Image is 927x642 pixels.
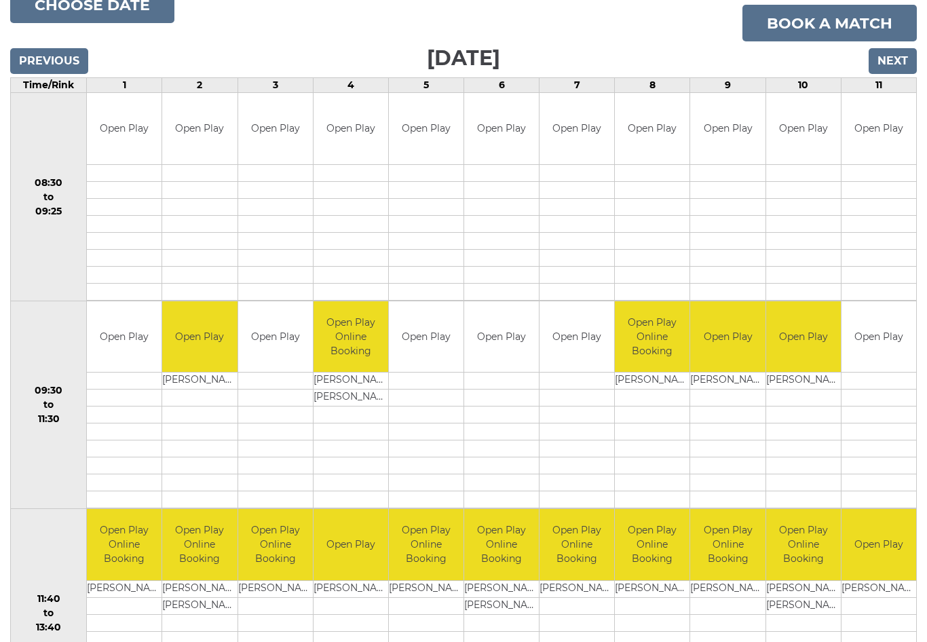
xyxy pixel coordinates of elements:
[615,301,689,373] td: Open Play Online Booking
[87,509,162,580] td: Open Play Online Booking
[11,78,87,93] td: Time/Rink
[766,301,841,373] td: Open Play
[314,390,388,407] td: [PERSON_NAME]
[540,509,614,580] td: Open Play Online Booking
[766,597,841,614] td: [PERSON_NAME]
[162,580,237,597] td: [PERSON_NAME]
[464,509,539,580] td: Open Play Online Booking
[841,93,916,164] td: Open Play
[313,78,388,93] td: 4
[162,78,238,93] td: 2
[464,580,539,597] td: [PERSON_NAME]
[841,301,916,373] td: Open Play
[87,78,162,93] td: 1
[540,301,614,373] td: Open Play
[87,93,162,164] td: Open Play
[314,509,388,580] td: Open Play
[162,301,237,373] td: Open Play
[766,373,841,390] td: [PERSON_NAME]
[615,580,689,597] td: [PERSON_NAME]
[615,509,689,580] td: Open Play Online Booking
[389,301,463,373] td: Open Play
[540,78,615,93] td: 7
[11,93,87,301] td: 08:30 to 09:25
[162,597,237,614] td: [PERSON_NAME]
[615,78,690,93] td: 8
[690,373,765,390] td: [PERSON_NAME]
[314,301,388,373] td: Open Play Online Booking
[87,301,162,373] td: Open Play
[540,580,614,597] td: [PERSON_NAME]
[238,509,313,580] td: Open Play Online Booking
[10,48,88,74] input: Previous
[389,93,463,164] td: Open Play
[388,78,463,93] td: 5
[464,597,539,614] td: [PERSON_NAME]
[389,580,463,597] td: [PERSON_NAME]
[615,373,689,390] td: [PERSON_NAME]
[389,509,463,580] td: Open Play Online Booking
[690,301,765,373] td: Open Play
[314,580,388,597] td: [PERSON_NAME]
[464,78,540,93] td: 6
[690,78,765,93] td: 9
[841,580,916,597] td: [PERSON_NAME]
[314,93,388,164] td: Open Play
[841,78,916,93] td: 11
[841,509,916,580] td: Open Play
[765,78,841,93] td: 10
[615,93,689,164] td: Open Play
[238,301,313,373] td: Open Play
[690,580,765,597] td: [PERSON_NAME]
[87,580,162,597] td: [PERSON_NAME]
[464,301,539,373] td: Open Play
[540,93,614,164] td: Open Play
[238,78,313,93] td: 3
[464,93,539,164] td: Open Play
[162,509,237,580] td: Open Play Online Booking
[690,509,765,580] td: Open Play Online Booking
[742,5,917,41] a: Book a match
[238,93,313,164] td: Open Play
[314,373,388,390] td: [PERSON_NAME]
[766,93,841,164] td: Open Play
[11,301,87,509] td: 09:30 to 11:30
[162,93,237,164] td: Open Play
[766,580,841,597] td: [PERSON_NAME]
[690,93,765,164] td: Open Play
[162,373,237,390] td: [PERSON_NAME]
[766,509,841,580] td: Open Play Online Booking
[869,48,917,74] input: Next
[238,580,313,597] td: [PERSON_NAME]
